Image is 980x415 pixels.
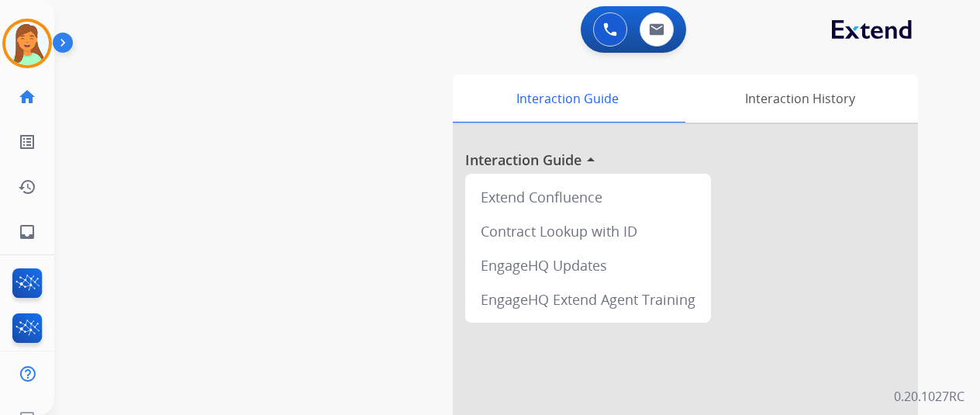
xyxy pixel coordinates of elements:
div: Interaction Guide [453,74,682,123]
p: 0.20.1027RC [894,387,964,406]
div: Contract Lookup with ID [471,214,705,248]
img: avatar [5,22,49,65]
div: Extend Confluence [471,180,705,214]
mat-icon: list_alt [18,133,36,151]
div: Interaction History [682,74,918,123]
mat-icon: history [18,178,36,196]
div: EngageHQ Updates [471,248,705,282]
mat-icon: home [18,88,36,106]
div: EngageHQ Extend Agent Training [471,282,705,316]
mat-icon: inbox [18,223,36,241]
